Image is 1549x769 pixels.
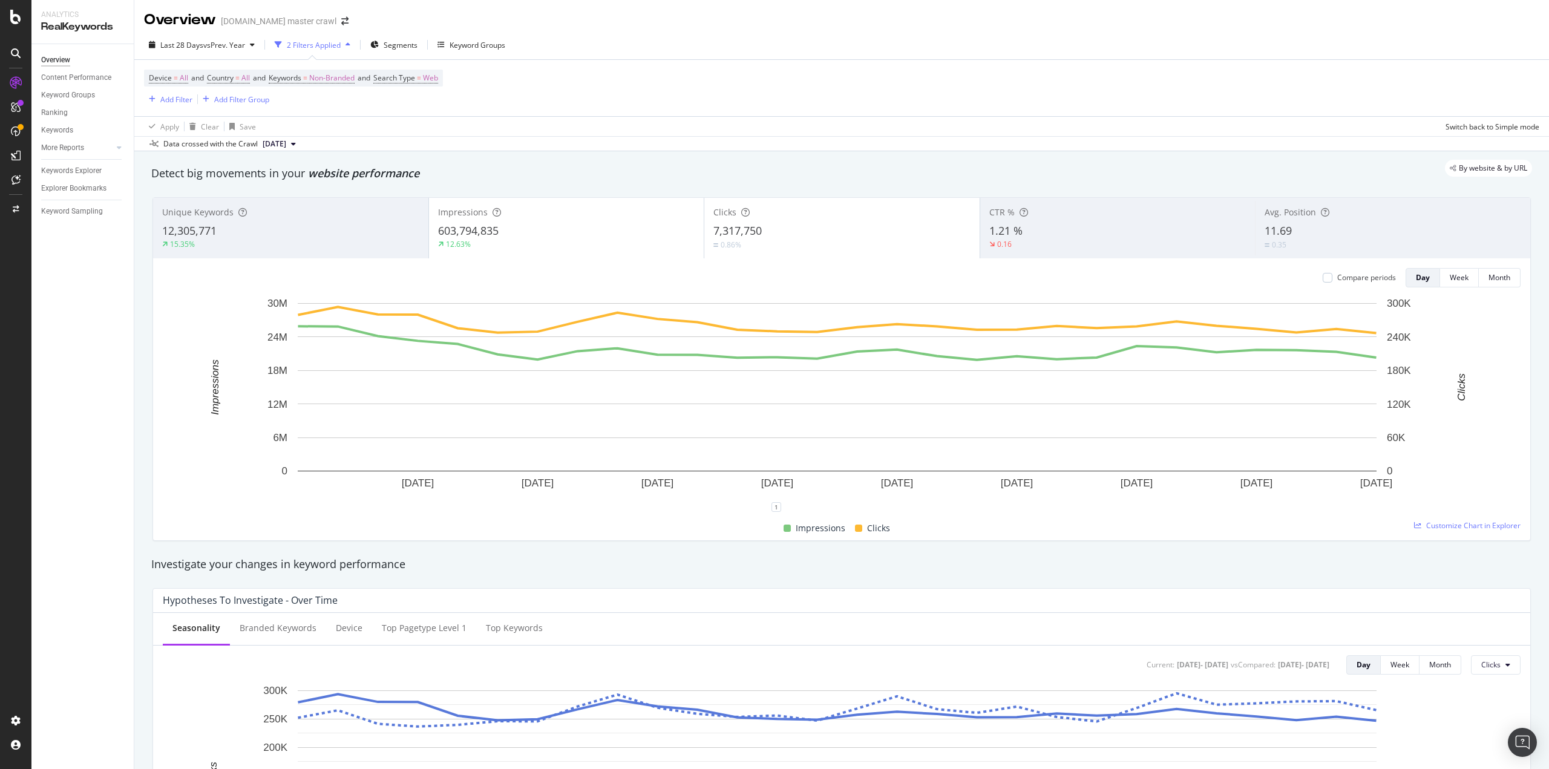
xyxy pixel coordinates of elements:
a: More Reports [41,142,113,154]
div: Content Performance [41,71,111,84]
text: [DATE] [402,477,434,489]
text: 12M [267,399,287,410]
span: Customize Chart in Explorer [1426,520,1521,531]
div: Month [1429,659,1451,670]
text: Clicks [1456,373,1467,401]
text: 0 [1387,465,1392,477]
span: Search Type [373,73,415,83]
a: Overview [41,54,125,67]
button: [DATE] [258,137,301,151]
span: Avg. Position [1265,206,1316,218]
button: Week [1440,268,1479,287]
a: Content Performance [41,71,125,84]
div: Switch back to Simple mode [1446,122,1539,132]
text: 18M [267,365,287,376]
div: Hypotheses to Investigate - Over Time [163,594,338,606]
div: Compare periods [1337,272,1396,283]
button: Day [1346,655,1381,675]
div: [DATE] - [DATE] [1177,659,1228,670]
div: Week [1450,272,1469,283]
div: [DATE] - [DATE] [1278,659,1329,670]
div: arrow-right-arrow-left [341,17,349,25]
a: Ranking [41,106,125,119]
button: Month [1479,268,1521,287]
div: Keyword Groups [450,40,505,50]
text: 120K [1387,399,1411,410]
span: 603,794,835 [438,223,499,238]
span: and [358,73,370,83]
button: Week [1381,655,1420,675]
button: Clear [185,117,219,136]
div: Ranking [41,106,68,119]
button: Add Filter [144,92,192,106]
button: Day [1406,268,1440,287]
span: and [191,73,204,83]
div: Branded Keywords [240,622,316,634]
div: RealKeywords [41,20,124,34]
span: By website & by URL [1459,165,1527,172]
span: Non-Branded [309,70,355,87]
text: [DATE] [641,477,674,489]
span: Device [149,73,172,83]
text: [DATE] [881,477,914,489]
div: [DOMAIN_NAME] master crawl [221,15,336,27]
span: = [235,73,240,83]
div: Seasonality [172,622,220,634]
text: 60K [1387,432,1406,443]
text: Impressions [209,359,221,415]
div: 1 [771,502,781,512]
div: Apply [160,122,179,132]
button: 2 Filters Applied [270,35,355,54]
span: Impressions [796,521,845,535]
button: Switch back to Simple mode [1441,117,1539,136]
div: Keyword Sampling [41,205,103,218]
div: Keyword Groups [41,89,95,102]
span: CTR % [989,206,1015,218]
a: Explorer Bookmarks [41,182,125,195]
text: 30M [267,298,287,309]
div: legacy label [1445,160,1532,177]
span: All [241,70,250,87]
a: Keyword Groups [41,89,125,102]
div: Data crossed with the Crawl [163,139,258,149]
div: Keywords Explorer [41,165,102,177]
span: = [303,73,307,83]
span: 7,317,750 [713,223,762,238]
div: Add Filter [160,94,192,105]
img: Equal [713,243,718,247]
div: 15.35% [170,239,195,249]
div: 0.86% [721,240,741,250]
div: 0.16 [997,239,1012,249]
span: Clicks [713,206,736,218]
span: 1.21 % [989,223,1023,238]
svg: A chart. [163,297,1511,507]
div: Current: [1147,659,1174,670]
span: = [417,73,421,83]
span: Last 28 Days [160,40,203,50]
div: Day [1357,659,1371,670]
text: [DATE] [1360,477,1393,489]
div: Overview [144,10,216,30]
span: 2025 Sep. 29th [263,139,286,149]
div: Day [1416,272,1430,283]
a: Customize Chart in Explorer [1414,520,1521,531]
span: Clicks [1481,659,1501,670]
a: Keywords Explorer [41,165,125,177]
span: vs Prev. Year [203,40,245,50]
span: Keywords [269,73,301,83]
span: Segments [384,40,418,50]
button: Clicks [1471,655,1521,675]
div: Add Filter Group [214,94,269,105]
button: Keyword Groups [433,35,510,54]
div: vs Compared : [1231,659,1276,670]
div: Device [336,622,362,634]
div: 2 Filters Applied [287,40,341,50]
div: Keywords [41,124,73,137]
text: 240K [1387,332,1411,343]
text: 6M [273,432,287,443]
div: Clear [201,122,219,132]
button: Save [224,117,256,136]
span: = [174,73,178,83]
text: 250K [263,713,287,725]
